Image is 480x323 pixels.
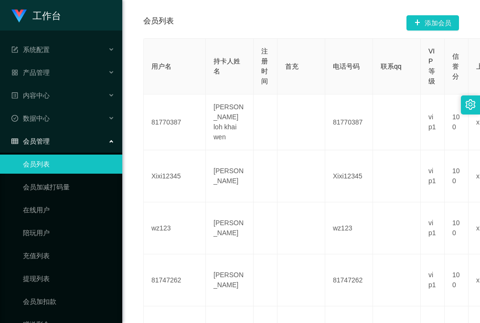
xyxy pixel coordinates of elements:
button: 图标: plus添加会员 [406,15,459,31]
span: 内容中心 [11,92,50,99]
td: vip1 [421,150,445,202]
td: [PERSON_NAME] [206,202,254,254]
td: Xixi12345 [144,150,206,202]
td: 81747262 [144,254,206,306]
h1: 工作台 [32,0,61,31]
span: 电话号码 [333,63,360,70]
span: 会员列表 [143,15,174,31]
td: vip1 [421,202,445,254]
a: 提现列表 [23,269,115,288]
td: wz123 [144,202,206,254]
td: 100 [445,94,469,150]
span: 联系qq [381,63,402,70]
span: 数据中心 [11,115,50,122]
span: 会员管理 [11,137,50,145]
td: 100 [445,254,469,306]
a: 会员加扣款 [23,292,115,311]
span: VIP等级 [428,47,435,85]
i: 图标: table [11,138,18,145]
span: 用户名 [151,63,171,70]
i: 图标: profile [11,92,18,99]
td: [PERSON_NAME] loh khai wen [206,94,254,150]
td: 81770387 [144,94,206,150]
a: 会员列表 [23,155,115,174]
a: 在线用户 [23,200,115,219]
span: 产品管理 [11,69,50,76]
td: vip1 [421,254,445,306]
a: 陪玩用户 [23,223,115,242]
span: 系统配置 [11,46,50,53]
i: 图标: appstore-o [11,69,18,76]
td: vip1 [421,94,445,150]
td: Xixi12345 [325,150,373,202]
img: logo.9652507e.png [11,10,27,23]
span: 信誉分 [452,52,459,80]
i: 图标: setting [465,99,476,110]
td: 100 [445,150,469,202]
i: 图标: form [11,46,18,53]
td: 81747262 [325,254,373,306]
a: 工作台 [11,11,61,19]
a: 会员加减打码量 [23,177,115,197]
span: 注册时间 [261,47,268,85]
a: 充值列表 [23,246,115,265]
td: [PERSON_NAME] [206,254,254,306]
span: 首充 [285,63,299,70]
span: 持卡人姓名 [213,57,240,75]
td: 100 [445,202,469,254]
td: [PERSON_NAME] [206,150,254,202]
td: 81770387 [325,94,373,150]
i: 图标: check-circle-o [11,115,18,122]
td: wz123 [325,202,373,254]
